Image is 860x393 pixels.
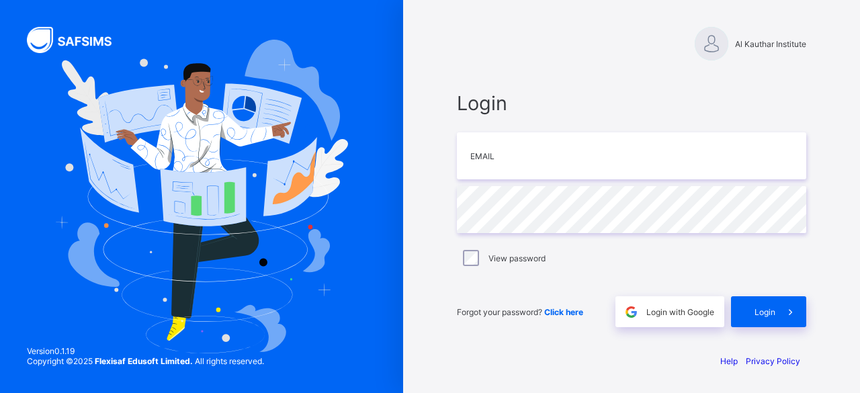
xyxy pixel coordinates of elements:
a: Privacy Policy [746,356,800,366]
span: Version 0.1.19 [27,346,264,356]
span: Al Kauthar Institute [735,39,806,49]
span: Login [457,91,806,115]
span: Login with Google [646,307,714,317]
a: Help [720,356,738,366]
img: SAFSIMS Logo [27,27,128,53]
span: Copyright © 2025 All rights reserved. [27,356,264,366]
a: Click here [544,307,583,317]
span: Login [755,307,775,317]
span: Forgot your password? [457,307,583,317]
img: google.396cfc9801f0270233282035f929180a.svg [623,304,639,320]
strong: Flexisaf Edusoft Limited. [95,356,193,366]
img: Hero Image [55,40,347,354]
label: View password [488,253,546,263]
